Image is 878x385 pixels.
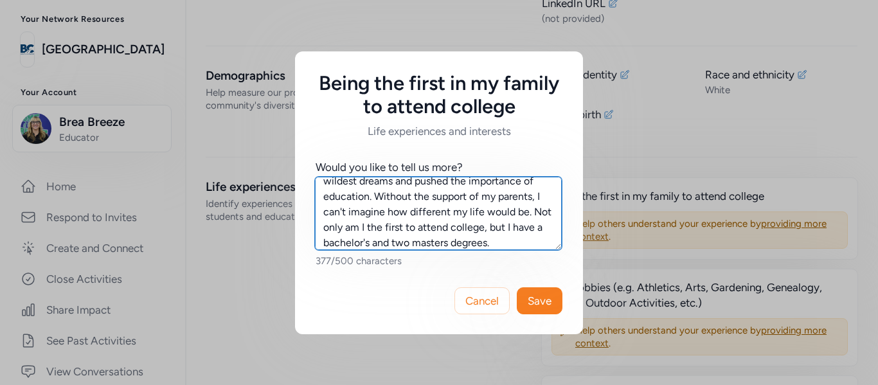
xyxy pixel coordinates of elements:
[316,123,562,139] h6: Life experiences and interests
[316,72,562,118] h5: Being the first in my family to attend college
[517,287,562,314] button: Save
[315,177,562,250] textarea: I grew up in a one-working-parent home. We were taken care of as children, but we didn't have a l...
[316,255,402,267] span: 377/500 characters
[454,287,510,314] button: Cancel
[528,293,551,309] span: Save
[316,159,463,175] div: Would you like to tell us more?
[465,293,499,309] span: Cancel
